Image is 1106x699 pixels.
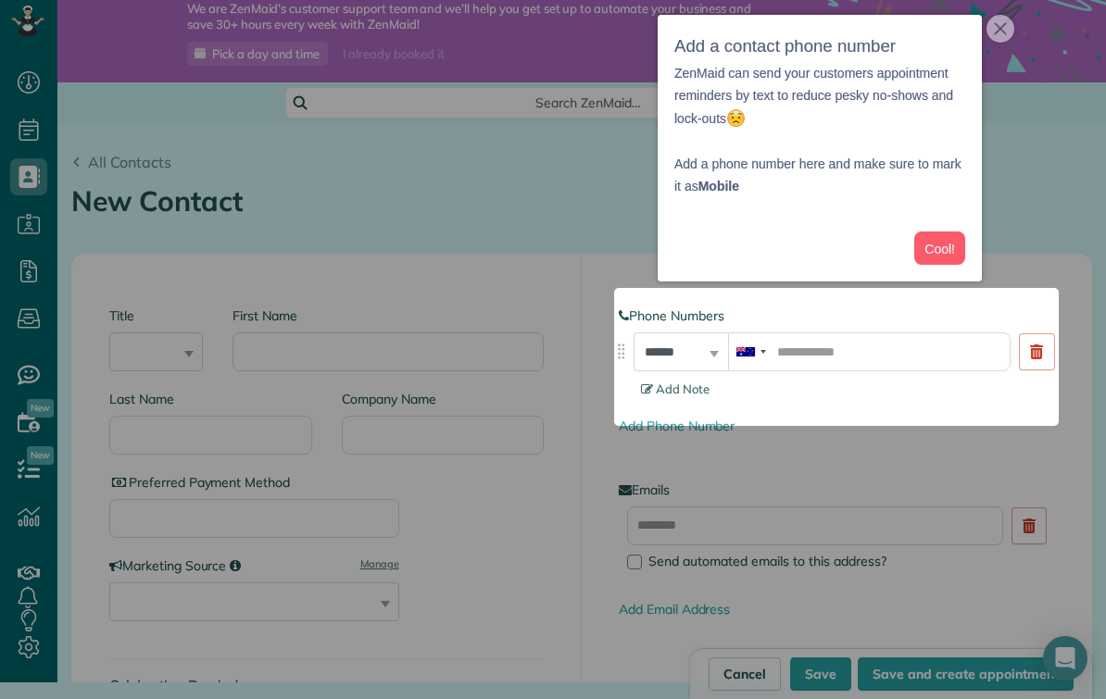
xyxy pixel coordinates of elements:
p: Add a phone number here and make sure to mark it as [674,130,965,198]
div: Add a contact phone numberZenMaid can send your customers appointment reminders by text to reduce... [658,15,982,281]
p: ZenMaid can send your customers appointment reminders by text to reduce pesky no-shows and lock-outs [674,62,965,131]
button: Cool! [914,231,965,266]
img: :worried: [726,108,746,128]
a: Add Phone Number [619,418,735,434]
img: drag_indicator-119b368615184ecde3eda3c64c821f6cf29d3e2b97b89ee44bc31753036683e5.png [611,342,631,361]
strong: Mobile [698,179,739,193]
h3: Add a contact phone number [674,31,965,62]
button: close, [987,15,1014,43]
span: Add Note [641,381,710,396]
label: Phone Numbers [619,306,1054,325]
div: Australia: +61 [729,333,772,370]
